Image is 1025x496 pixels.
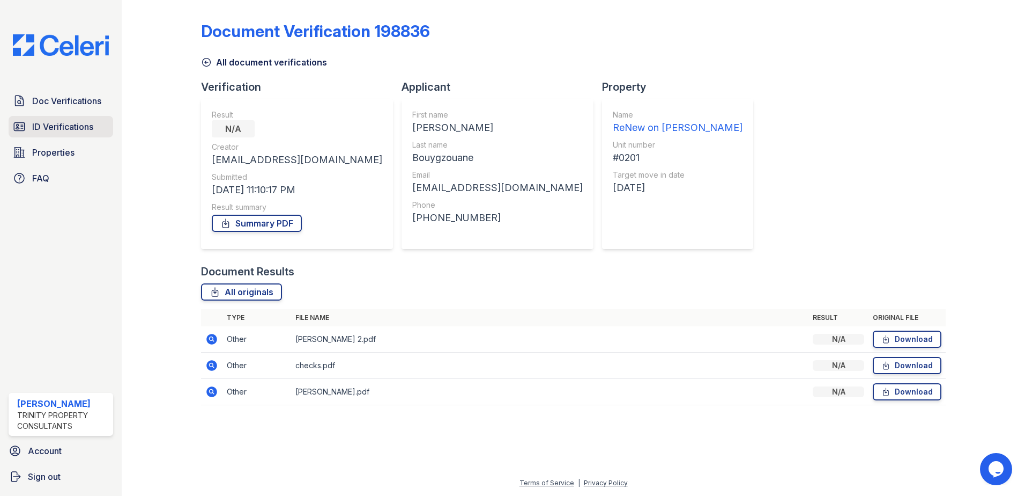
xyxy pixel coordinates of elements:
[32,146,75,159] span: Properties
[613,140,742,150] div: Unit number
[28,470,61,483] span: Sign out
[873,331,941,348] a: Download
[873,357,941,374] a: Download
[4,440,117,462] a: Account
[4,466,117,487] a: Sign out
[212,142,382,152] div: Creator
[412,180,583,195] div: [EMAIL_ADDRESS][DOMAIN_NAME]
[9,142,113,163] a: Properties
[212,152,382,167] div: [EMAIL_ADDRESS][DOMAIN_NAME]
[613,170,742,180] div: Target move in date
[602,79,762,94] div: Property
[201,264,294,279] div: Document Results
[412,170,583,180] div: Email
[412,200,583,210] div: Phone
[212,120,255,137] div: N/A
[613,180,742,195] div: [DATE]
[613,110,742,135] a: Name ReNew on [PERSON_NAME]
[613,120,742,135] div: ReNew on [PERSON_NAME]
[291,353,808,379] td: checks.pdf
[222,353,291,379] td: Other
[32,172,49,185] span: FAQ
[291,326,808,353] td: [PERSON_NAME] 2.pdf
[212,183,382,198] div: [DATE] 11:10:17 PM
[201,283,282,301] a: All originals
[212,172,382,183] div: Submitted
[813,360,864,371] div: N/A
[32,120,93,133] span: ID Verifications
[613,150,742,165] div: #0201
[980,453,1014,485] iframe: chat widget
[613,110,742,120] div: Name
[808,309,868,326] th: Result
[868,309,946,326] th: Original file
[291,379,808,405] td: [PERSON_NAME].pdf
[17,397,109,410] div: [PERSON_NAME]
[9,167,113,189] a: FAQ
[201,79,402,94] div: Verification
[4,34,117,56] img: CE_Logo_Blue-a8612792a0a2168367f1c8372b55b34899dd931a85d93a1a3d3e32e68fde9ad4.png
[412,150,583,165] div: Bouygzouane
[519,479,574,487] a: Terms of Service
[412,110,583,120] div: First name
[212,215,302,232] a: Summary PDF
[412,140,583,150] div: Last name
[813,334,864,345] div: N/A
[412,120,583,135] div: [PERSON_NAME]
[578,479,580,487] div: |
[291,309,808,326] th: File name
[222,309,291,326] th: Type
[32,94,101,107] span: Doc Verifications
[9,90,113,112] a: Doc Verifications
[17,410,109,432] div: Trinity Property Consultants
[9,116,113,137] a: ID Verifications
[402,79,602,94] div: Applicant
[584,479,628,487] a: Privacy Policy
[201,56,327,69] a: All document verifications
[212,202,382,213] div: Result summary
[873,383,941,400] a: Download
[212,110,382,120] div: Result
[222,326,291,353] td: Other
[813,386,864,397] div: N/A
[412,210,583,225] div: [PHONE_NUMBER]
[28,444,62,457] span: Account
[201,21,430,41] div: Document Verification 198836
[222,379,291,405] td: Other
